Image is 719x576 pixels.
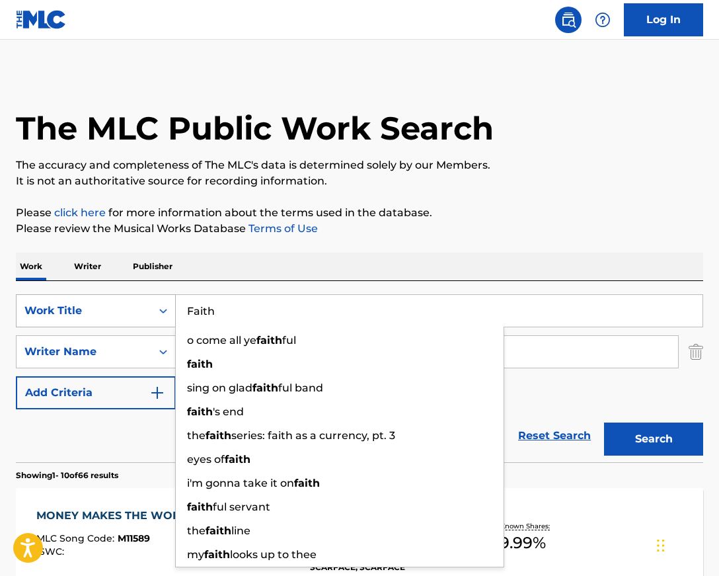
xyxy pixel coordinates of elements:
[589,7,616,33] div: Help
[187,453,225,466] span: eyes of
[206,429,231,442] strong: faith
[187,382,252,394] span: sing on glad
[70,253,105,280] p: Writer
[24,344,143,360] div: Writer Name
[187,405,213,418] strong: faith
[204,548,230,561] strong: faith
[230,548,317,561] span: looks up to thee
[187,477,294,489] span: i'm gonna take it on
[16,157,703,173] p: The accuracy and completeness of The MLC's data is determined solely by our Members.
[560,12,576,28] img: search
[187,501,213,513] strong: faith
[231,429,395,442] span: series: faith as a currency, pt. 3
[595,12,611,28] img: help
[187,358,213,370] strong: faith
[187,334,256,347] span: o come all ye
[187,548,204,561] span: my
[657,526,665,565] div: Drag
[282,334,296,347] span: ful
[36,546,67,557] span: ISWC :
[16,253,46,280] p: Work
[213,405,244,418] span: 's end
[187,524,206,537] span: the
[36,508,269,524] div: MONEY MAKES THE WORLD GO ROUND
[231,524,250,537] span: line
[653,513,719,576] iframe: Chat Widget
[16,470,118,481] p: Showing 1 - 10 of 66 results
[54,206,106,219] a: click here
[294,477,320,489] strong: faith
[252,382,278,394] strong: faith
[16,376,176,409] button: Add Criteria
[278,382,323,394] span: ful band
[16,108,494,148] h1: The MLC Public Work Search
[16,10,67,29] img: MLC Logo
[213,501,270,513] span: ful servant
[246,222,318,235] a: Terms of Use
[36,532,118,544] span: MLC Song Code :
[624,3,703,36] a: Log In
[206,524,231,537] strong: faith
[149,385,165,401] img: 9d2ae6d4665cec9f34b9.svg
[16,221,703,237] p: Please review the Musical Works Database
[16,173,703,189] p: It is not an authoritative source for recording information.
[16,205,703,221] p: Please for more information about the terms used in the database.
[129,253,176,280] p: Publisher
[490,531,546,555] span: 99.99 %
[187,429,206,442] span: the
[24,303,143,319] div: Work Title
[689,335,703,368] img: Delete Criterion
[555,7,582,33] a: Public Search
[604,423,703,456] button: Search
[16,294,703,462] form: Search Form
[482,521,553,531] p: Total Known Shares:
[256,334,282,347] strong: faith
[511,421,597,450] a: Reset Search
[118,532,150,544] span: M11589
[225,453,250,466] strong: faith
